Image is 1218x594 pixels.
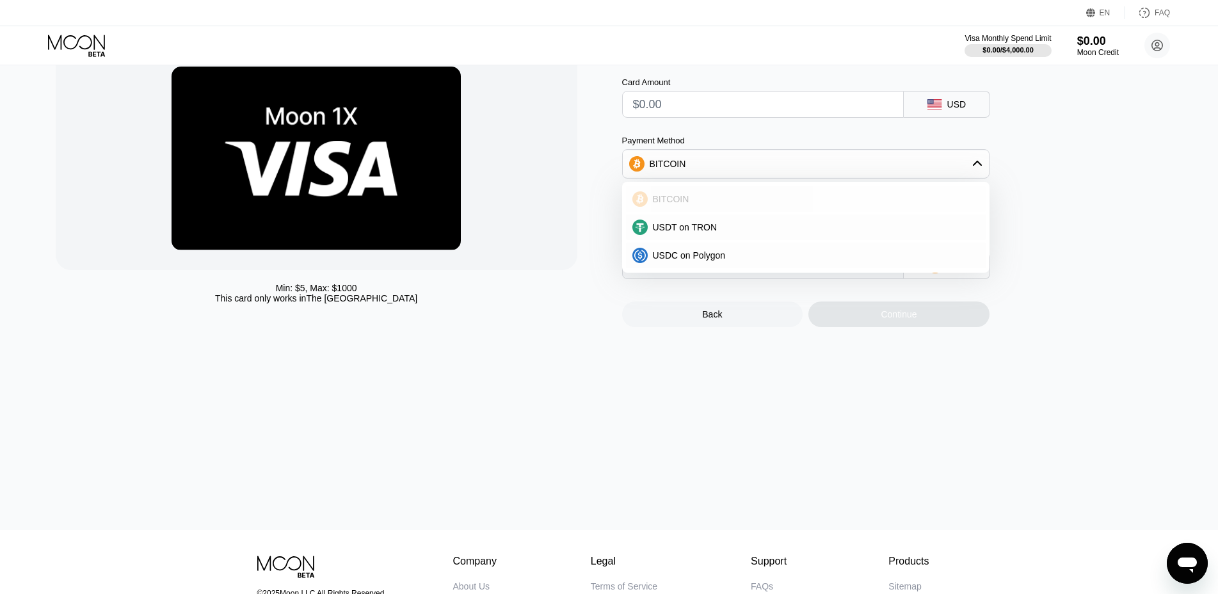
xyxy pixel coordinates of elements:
div: BITCOIN [650,159,686,169]
div: USDC on Polygon [626,243,986,268]
div: Terms of Service [591,581,657,591]
div: Moon Credit [1077,48,1119,57]
span: USDT on TRON [653,222,717,232]
div: EN [1100,8,1110,17]
div: BITCOIN [623,151,989,177]
div: EN [1086,6,1125,19]
div: Visa Monthly Spend Limit$0.00/$4,000.00 [965,34,1051,57]
div: FAQ [1155,8,1170,17]
div: Payment Method [622,136,990,145]
div: Back [702,309,722,319]
div: About Us [453,581,490,591]
div: USDT on TRON [626,214,986,240]
div: BITCOIN [626,186,986,212]
div: FAQs [751,581,773,591]
div: Support [751,556,795,567]
div: Visa Monthly Spend Limit [965,34,1051,43]
div: Card Amount [622,77,904,87]
div: $0.00 / $4,000.00 [982,46,1034,54]
div: Company [453,556,497,567]
div: Sitemap [888,581,921,591]
div: USD [947,99,966,109]
div: Products [888,556,929,567]
div: $0.00 [1077,35,1119,48]
span: BITCOIN [653,194,689,204]
div: $0.00Moon Credit [1077,35,1119,57]
input: $0.00 [633,92,893,117]
div: Back [622,301,803,327]
iframe: Button to launch messaging window [1167,543,1208,584]
div: Legal [591,556,657,567]
div: Min: $ 5 , Max: $ 1000 [276,283,357,293]
div: This card only works in The [GEOGRAPHIC_DATA] [215,293,417,303]
div: FAQ [1125,6,1170,19]
span: USDC on Polygon [653,250,726,261]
